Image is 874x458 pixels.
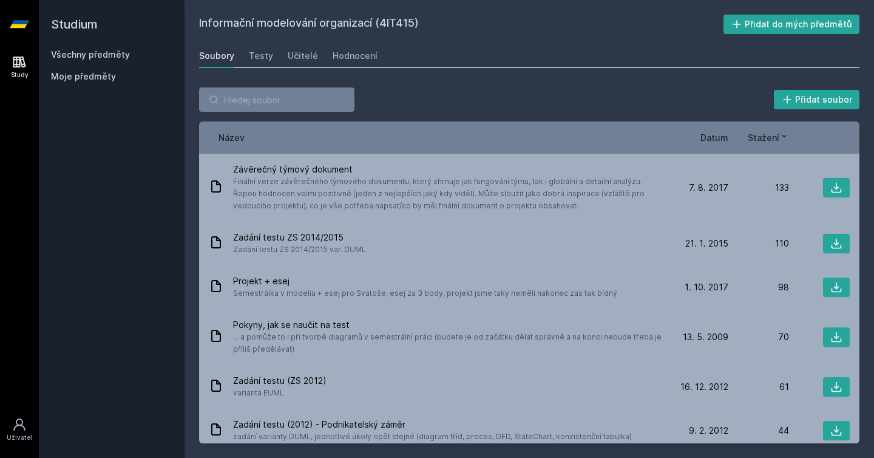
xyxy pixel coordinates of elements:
[288,50,318,62] div: Učitelé
[233,275,617,287] span: Projekt + esej
[728,331,789,343] div: 70
[51,49,130,60] a: Všechny předměty
[233,431,632,443] span: zadání varianty DUML, jednotlivé úkoly opět stejné (diagram tříd, proces, DFD, StateChart, konzis...
[199,87,354,112] input: Hledej soubor
[683,331,728,343] span: 13. 5. 2009
[700,131,728,144] button: Datum
[2,49,36,86] a: Study
[728,238,789,250] div: 110
[199,50,234,62] div: Soubory
[689,425,728,437] span: 9. 2. 2012
[233,319,663,331] span: Pokyny, jak se naučit na test
[748,131,779,144] span: Stažení
[333,50,378,62] div: Hodnocení
[685,281,728,293] span: 1. 10. 2017
[11,70,29,80] div: Study
[51,70,116,83] span: Moje předměty
[689,182,728,194] span: 7. 8. 2017
[680,381,728,393] span: 16. 12. 2012
[249,44,273,68] a: Testy
[233,287,617,299] span: Semestrálka v modeliu + esej pro Svatoše, esej za 3 body, projekt jsme taky neměli nakonec zas ta...
[218,131,245,144] button: Název
[685,238,728,250] span: 21. 1. 2015
[728,281,789,293] div: 98
[333,44,378,68] a: Hodnocení
[728,182,789,194] div: 133
[728,425,789,437] div: 44
[233,163,663,176] span: Závěrečný týmový dokument
[249,50,273,62] div: Testy
[233,231,366,244] span: Zadání testu ZS 2014/2015
[728,381,789,393] div: 61
[288,44,318,68] a: Učitelé
[233,176,663,212] span: Finální verze závěrečného týmového dokumentu, který shrnuje jak fungování týmu, tak i globální a ...
[748,131,789,144] button: Stažení
[199,44,234,68] a: Soubory
[723,15,860,34] button: Přidat do mých předmětů
[233,419,632,431] span: Zadání testu (2012) - Podnikatelský záměr
[774,90,860,109] button: Přidat soubor
[233,331,663,355] span: ... a pomůže to i při tvorbě diagramů v semestrální práci (budete je od začátku dělat správně a n...
[199,15,723,34] h2: Informační modelování organizací (4IT415)
[2,411,36,448] a: Uživatel
[7,433,32,442] div: Uživatel
[233,244,366,256] span: Zadání testu ZS 2014/2015 var. DUML
[233,375,327,387] span: Zadání testu (ZS 2012)
[233,387,327,399] span: varianta EUML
